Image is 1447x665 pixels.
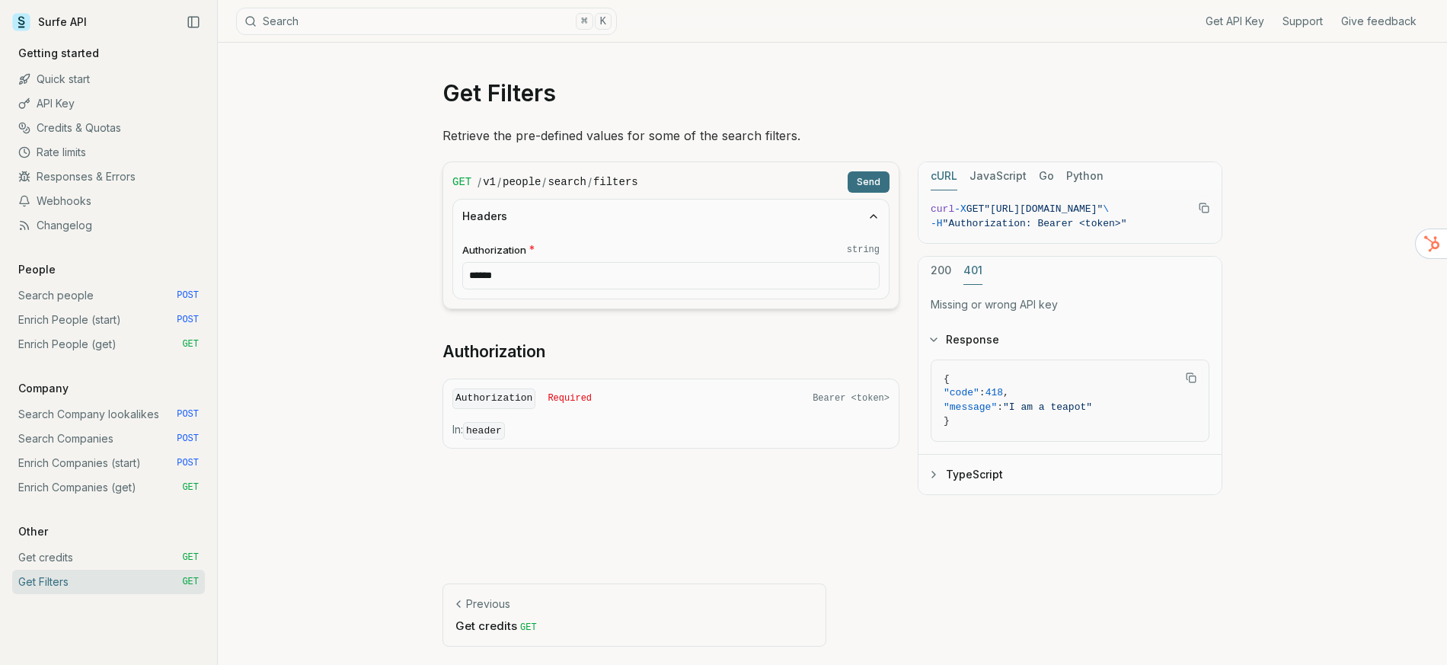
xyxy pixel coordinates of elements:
[1180,366,1203,389] button: Copy Text
[182,338,199,350] span: GET
[1066,162,1104,190] button: Python
[478,174,481,190] span: /
[452,422,890,439] p: In:
[12,308,205,332] a: Enrich People (start) POST
[12,381,75,396] p: Company
[1039,162,1054,190] button: Go
[12,46,105,61] p: Getting started
[12,570,205,594] a: Get Filters GET
[1206,14,1264,29] a: Get API Key
[931,162,957,190] button: cURL
[593,174,638,190] code: filters
[182,11,205,34] button: Collapse Sidebar
[452,388,535,409] code: Authorization
[954,203,966,215] span: -X
[542,174,546,190] span: /
[12,116,205,140] a: Credits & Quotas
[1003,401,1092,413] span: "I am a teapot"
[813,392,890,404] span: Bearer <token>
[12,283,205,308] a: Search people POST
[918,320,1222,360] button: Response
[548,392,592,404] span: Required
[466,596,510,612] p: Previous
[576,13,593,30] kbd: ⌘
[944,401,997,413] span: "message"
[12,91,205,116] a: API Key
[177,433,199,445] span: POST
[944,387,979,398] span: "code"
[918,360,1222,454] div: Response
[177,408,199,420] span: POST
[442,79,1222,107] h1: Get Filters
[944,415,950,427] span: }
[1341,14,1417,29] a: Give feedback
[1282,14,1323,29] a: Support
[236,8,617,35] button: Search⌘K
[12,451,205,475] a: Enrich Companies (start) POST
[944,373,950,385] span: {
[483,174,496,190] code: v1
[997,401,1003,413] span: :
[931,297,1209,312] p: Missing or wrong API key
[588,174,592,190] span: /
[984,203,1103,215] span: "[URL][DOMAIN_NAME]"
[12,67,205,91] a: Quick start
[177,289,199,302] span: POST
[497,174,501,190] span: /
[548,174,586,190] code: search
[595,13,612,30] kbd: K
[848,171,890,193] button: Send
[182,552,199,564] span: GET
[452,174,471,190] span: GET
[969,162,1027,190] button: JavaScript
[918,455,1222,494] button: TypeScript
[12,11,87,34] a: Surfe API
[931,203,954,215] span: curl
[177,457,199,469] span: POST
[12,427,205,451] a: Search Companies POST
[943,218,1127,229] span: "Authorization: Bearer <token>"
[12,475,205,500] a: Enrich Companies (get) GET
[453,200,889,233] button: Headers
[12,545,205,570] a: Get credits GET
[985,387,1003,398] span: 418
[442,125,1222,146] p: Retrieve the pre-defined values for some of the search filters.
[503,174,541,190] code: people
[963,257,982,285] button: 401
[847,244,880,256] code: string
[12,262,62,277] p: People
[966,203,984,215] span: GET
[12,165,205,189] a: Responses & Errors
[177,314,199,326] span: POST
[442,583,826,647] a: PreviousGet credits GET
[520,622,537,633] span: GET
[182,481,199,494] span: GET
[1003,387,1009,398] span: ,
[931,218,943,229] span: -H
[12,332,205,356] a: Enrich People (get) GET
[12,402,205,427] a: Search Company lookalikes POST
[182,576,199,588] span: GET
[12,189,205,213] a: Webhooks
[1103,203,1109,215] span: \
[12,213,205,238] a: Changelog
[455,618,813,634] p: Get credits
[979,387,985,398] span: :
[463,422,505,440] code: header
[12,524,54,539] p: Other
[12,140,205,165] a: Rate limits
[931,257,951,285] button: 200
[442,341,545,363] a: Authorization
[1193,197,1215,219] button: Copy Text
[462,243,526,257] span: Authorization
